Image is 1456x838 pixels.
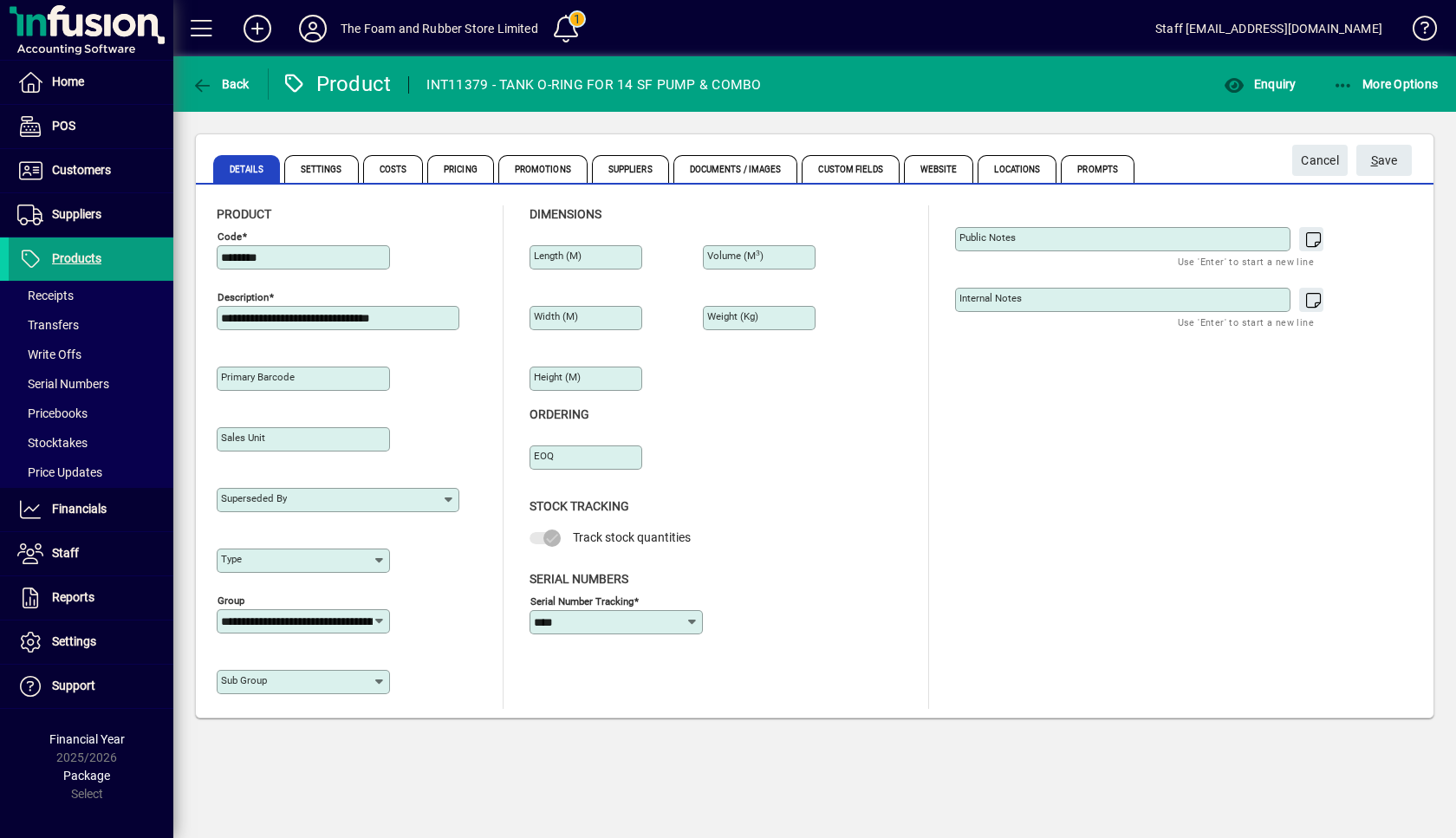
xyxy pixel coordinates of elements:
[1333,77,1439,91] span: More Options
[530,594,634,607] mat-label: Serial Number tracking
[1371,146,1398,175] span: ave
[426,71,761,99] div: INT11379 - TANK O-RING FOR 14 SF PUMP & COMBO
[285,13,341,44] button: Profile
[9,665,173,708] a: Support
[217,207,271,221] span: Product
[221,553,242,565] mat-label: Type
[592,155,669,183] span: Suppliers
[959,231,1016,244] mat-label: Public Notes
[52,502,107,516] span: Financials
[17,377,109,391] span: Serial Numbers
[9,369,173,399] a: Serial Numbers
[534,250,582,262] mat-label: Length (m)
[1178,251,1314,271] mat-hint: Use 'Enter' to start a new line
[802,155,899,183] span: Custom Fields
[1301,146,1339,175] span: Cancel
[9,488,173,531] a: Financials
[9,281,173,310] a: Receipts
[530,572,628,586] span: Serial Numbers
[192,77,250,91] span: Back
[221,432,265,444] mat-label: Sales unit
[218,231,242,243] mat-label: Code
[904,155,974,183] span: Website
[707,310,758,322] mat-label: Weight (Kg)
[1400,3,1434,60] a: Knowledge Base
[9,310,173,340] a: Transfers
[218,594,244,607] mat-label: Group
[52,546,79,560] span: Staff
[673,155,798,183] span: Documents / Images
[1224,77,1296,91] span: Enquiry
[213,155,280,183] span: Details
[530,207,601,221] span: Dimensions
[221,492,287,504] mat-label: Superseded by
[9,532,173,575] a: Staff
[427,155,494,183] span: Pricing
[52,119,75,133] span: POS
[978,155,1056,183] span: Locations
[9,428,173,458] a: Stocktakes
[534,450,554,462] mat-label: EOQ
[1155,15,1382,42] div: Staff [EMAIL_ADDRESS][DOMAIN_NAME]
[1371,153,1378,167] span: S
[9,458,173,487] a: Price Updates
[230,13,285,44] button: Add
[17,436,88,450] span: Stocktakes
[498,155,588,183] span: Promotions
[17,318,79,332] span: Transfers
[52,679,95,692] span: Support
[17,465,102,479] span: Price Updates
[218,291,269,303] mat-label: Description
[49,732,125,746] span: Financial Year
[52,207,101,221] span: Suppliers
[530,407,589,421] span: Ordering
[9,399,173,428] a: Pricebooks
[17,289,74,302] span: Receipts
[1292,145,1348,176] button: Cancel
[173,68,269,100] app-page-header-button: Back
[363,155,424,183] span: Costs
[221,674,267,686] mat-label: Sub group
[1356,145,1412,176] button: Save
[707,250,764,262] mat-label: Volume (m )
[9,61,173,104] a: Home
[9,576,173,620] a: Reports
[573,530,691,544] span: Track stock quantities
[1178,312,1314,332] mat-hint: Use 'Enter' to start a new line
[284,155,359,183] span: Settings
[52,590,94,604] span: Reports
[52,634,96,648] span: Settings
[63,769,110,783] span: Package
[959,292,1022,304] mat-label: Internal Notes
[9,149,173,192] a: Customers
[534,371,581,383] mat-label: Height (m)
[52,163,111,177] span: Customers
[9,105,173,148] a: POS
[756,249,760,257] sup: 3
[1219,68,1300,100] button: Enquiry
[1329,68,1443,100] button: More Options
[341,15,538,42] div: The Foam and Rubber Store Limited
[282,70,392,98] div: Product
[9,193,173,237] a: Suppliers
[534,310,578,322] mat-label: Width (m)
[9,340,173,369] a: Write Offs
[221,371,295,383] mat-label: Primary barcode
[187,68,254,100] button: Back
[9,620,173,664] a: Settings
[530,499,629,513] span: Stock Tracking
[52,75,84,88] span: Home
[17,406,88,420] span: Pricebooks
[52,251,101,265] span: Products
[17,348,81,361] span: Write Offs
[1061,155,1134,183] span: Prompts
